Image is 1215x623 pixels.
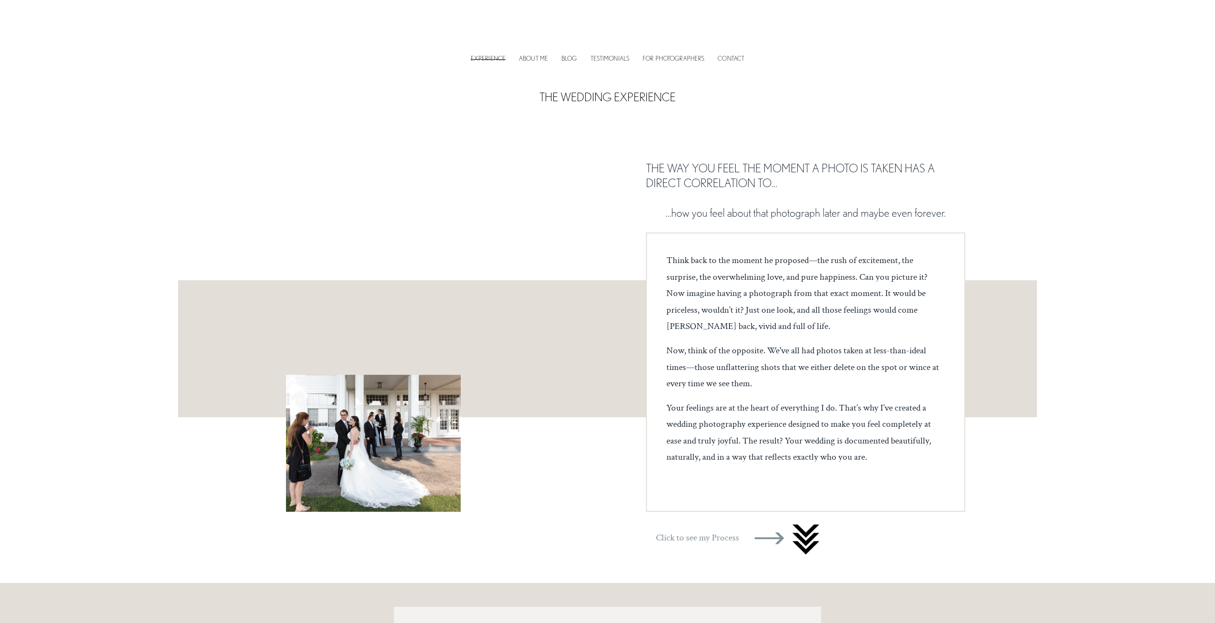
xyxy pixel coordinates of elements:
[666,206,946,219] span: …how you feel about that photograph later and maybe even forever.
[561,57,577,60] a: BLOG
[718,57,744,60] a: CONTACT
[656,532,739,544] span: Click to see my Process
[519,57,548,60] a: ABOUT ME
[666,345,941,390] span: Now, think of the opposite. We've all had photos taken at less-than-ideal times—those unflatterin...
[545,4,669,48] img: Lisa Villella Photography
[666,402,933,464] span: Your feelings are at the heart of everything I do. That’s why I’ve created a wedding photography ...
[591,57,630,60] a: TESTIMONIALS
[471,57,506,60] a: EXPERIENCE
[666,254,930,332] span: Think back to the moment he proposed—the rush of excitement, the surprise, the overwhelming love,...
[646,162,937,190] span: THE WAY YOU FEEL THE MOMENT A PHOTO IS TAKEN HAS A DIRECT CORRELATION TO…
[502,90,713,105] h3: THE WEDDING EXPERIENCE
[643,57,704,60] a: FOR PHOTOGRAPHERS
